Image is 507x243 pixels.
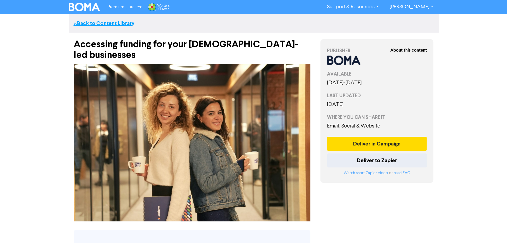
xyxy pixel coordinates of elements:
button: Deliver in Campaign [327,137,427,151]
img: BOMA Logo [69,3,100,11]
div: [DATE] - [DATE] [327,79,427,87]
a: Support & Resources [322,2,384,12]
div: WHERE YOU CAN SHARE IT [327,114,427,121]
img: Wolters Kluwer [147,3,170,11]
a: Watch short Zapier video [343,171,388,175]
div: AVAILABLE [327,71,427,78]
div: or [327,170,427,176]
a: read FAQ [393,171,410,175]
div: LAST UPDATED [327,92,427,99]
strong: About this content [390,48,427,53]
div: [DATE] [327,101,427,109]
a: <<Back to Content Library [74,20,134,27]
div: Email, Social & Website [327,122,427,130]
a: [PERSON_NAME] [384,2,438,12]
iframe: Chat Widget [474,211,507,243]
div: PUBLISHER [327,47,427,54]
div: Accessing funding for your [DEMOGRAPHIC_DATA]-led businesses [74,33,310,61]
button: Deliver to Zapier [327,153,427,167]
span: Premium Libraries: [108,5,142,9]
